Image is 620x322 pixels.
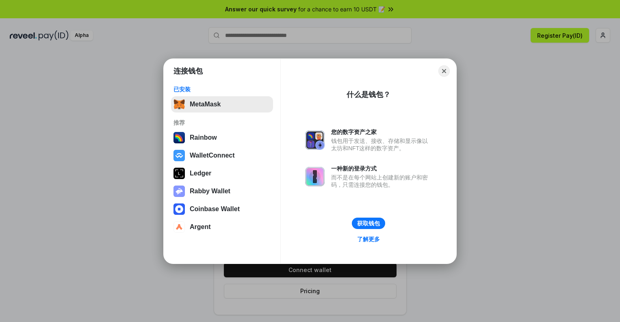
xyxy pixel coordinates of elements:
img: svg+xml,%3Csvg%20width%3D%2228%22%20height%3D%2228%22%20viewBox%3D%220%200%2028%2028%22%20fill%3D... [173,221,185,233]
button: Rainbow [171,130,273,146]
img: svg+xml,%3Csvg%20fill%3D%22none%22%20height%3D%2233%22%20viewBox%3D%220%200%2035%2033%22%20width%... [173,99,185,110]
div: 一种新的登录方式 [331,165,432,172]
div: Rainbow [190,134,217,141]
div: Coinbase Wallet [190,205,240,213]
div: 什么是钱包？ [347,90,390,99]
div: WalletConnect [190,152,235,159]
img: svg+xml,%3Csvg%20xmlns%3D%22http%3A%2F%2Fwww.w3.org%2F2000%2Fsvg%22%20width%3D%2228%22%20height%3... [173,168,185,179]
button: 获取钱包 [352,218,385,229]
div: 钱包用于发送、接收、存储和显示像以太坊和NFT这样的数字资产。 [331,137,432,152]
h1: 连接钱包 [173,66,203,76]
img: svg+xml,%3Csvg%20width%3D%2228%22%20height%3D%2228%22%20viewBox%3D%220%200%2028%2028%22%20fill%3D... [173,203,185,215]
button: Argent [171,219,273,235]
img: svg+xml,%3Csvg%20xmlns%3D%22http%3A%2F%2Fwww.w3.org%2F2000%2Fsvg%22%20fill%3D%22none%22%20viewBox... [305,130,325,150]
img: svg+xml,%3Csvg%20xmlns%3D%22http%3A%2F%2Fwww.w3.org%2F2000%2Fsvg%22%20fill%3D%22none%22%20viewBox... [305,167,325,186]
div: Argent [190,223,211,231]
div: 而不是在每个网站上创建新的账户和密码，只需连接您的钱包。 [331,174,432,188]
button: MetaMask [171,96,273,112]
button: Ledger [171,165,273,182]
button: Close [438,65,450,77]
button: WalletConnect [171,147,273,164]
div: 已安装 [173,86,271,93]
div: Ledger [190,170,211,177]
div: 了解更多 [357,236,380,243]
div: 您的数字资产之家 [331,128,432,136]
div: Rabby Wallet [190,188,230,195]
div: 获取钱包 [357,220,380,227]
button: Rabby Wallet [171,183,273,199]
img: svg+xml,%3Csvg%20width%3D%2228%22%20height%3D%2228%22%20viewBox%3D%220%200%2028%2028%22%20fill%3D... [173,150,185,161]
div: MetaMask [190,101,221,108]
button: Coinbase Wallet [171,201,273,217]
a: 了解更多 [352,234,385,244]
img: svg+xml,%3Csvg%20xmlns%3D%22http%3A%2F%2Fwww.w3.org%2F2000%2Fsvg%22%20fill%3D%22none%22%20viewBox... [173,186,185,197]
div: 推荐 [173,119,271,126]
img: svg+xml,%3Csvg%20width%3D%22120%22%20height%3D%22120%22%20viewBox%3D%220%200%20120%20120%22%20fil... [173,132,185,143]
